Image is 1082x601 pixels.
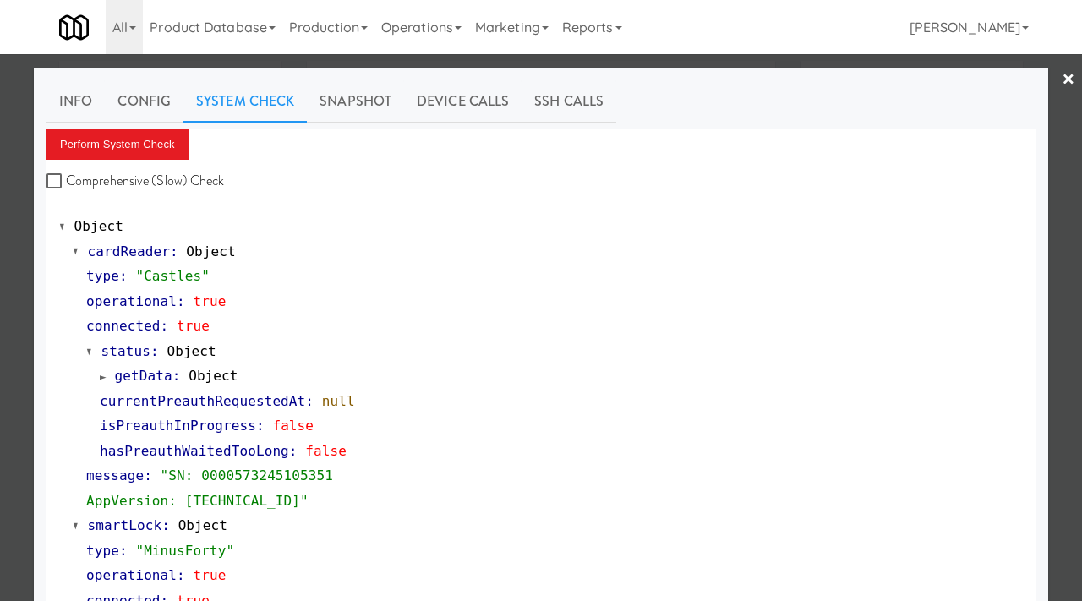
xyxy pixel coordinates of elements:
span: true [194,293,227,309]
span: : [289,443,298,459]
span: type [86,543,119,559]
a: Device Calls [404,80,522,123]
span: currentPreauthRequestedAt [100,393,305,409]
span: false [305,443,347,459]
span: : [172,368,181,384]
span: smartLock [88,517,162,533]
a: Config [105,80,183,123]
span: : [256,418,265,434]
a: × [1062,54,1075,107]
span: "MinusForty" [135,543,234,559]
span: getData [115,368,172,384]
span: type [86,268,119,284]
span: "Castles" [135,268,210,284]
input: Comprehensive (Slow) Check [46,175,66,188]
span: Object [167,343,216,359]
span: : [305,393,314,409]
label: Comprehensive (Slow) Check [46,168,225,194]
span: cardReader [88,243,170,260]
a: SSH Calls [522,80,616,123]
span: false [272,418,314,434]
span: Object [189,368,238,384]
span: operational [86,567,177,583]
span: : [119,268,128,284]
span: connected [86,318,161,334]
span: : [177,567,185,583]
span: Object [178,517,227,533]
span: Object [74,218,123,234]
span: : [161,517,170,533]
span: true [177,318,210,334]
a: Snapshot [307,80,404,123]
span: Object [186,243,235,260]
button: Perform System Check [46,129,189,160]
a: Info [46,80,105,123]
span: : [119,543,128,559]
span: null [322,393,355,409]
span: operational [86,293,177,309]
span: hasPreauthWaitedTooLong [100,443,289,459]
span: : [144,467,152,484]
span: "SN: 0000573245105351 AppVersion: [TECHNICAL_ID]" [86,467,333,509]
span: true [194,567,227,583]
span: : [170,243,178,260]
a: System Check [183,80,307,123]
span: : [161,318,169,334]
span: isPreauthInProgress [100,418,256,434]
span: status [101,343,150,359]
span: : [150,343,159,359]
span: : [177,293,185,309]
span: message [86,467,144,484]
img: Micromart [59,13,89,42]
